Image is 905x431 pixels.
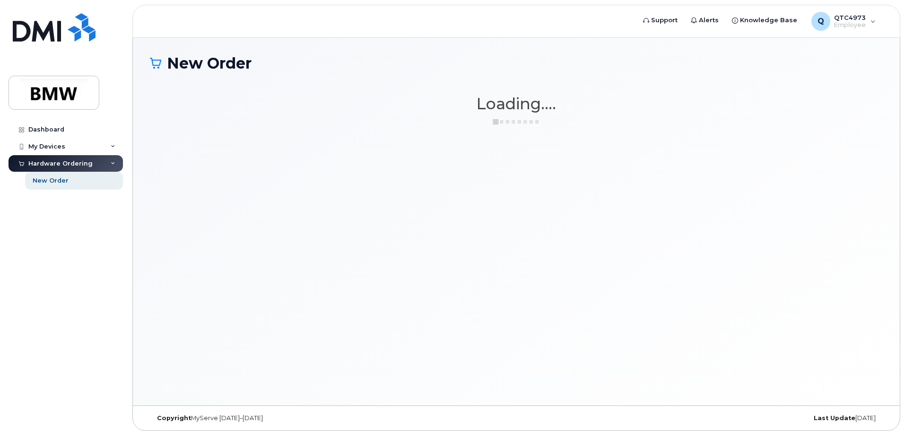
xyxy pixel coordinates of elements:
h1: Loading.... [150,95,883,112]
div: MyServe [DATE]–[DATE] [150,414,394,422]
div: [DATE] [638,414,883,422]
img: ajax-loader-3a6953c30dc77f0bf724df975f13086db4f4c1262e45940f03d1251963f1bf2e.gif [493,118,540,125]
strong: Copyright [157,414,191,422]
h1: New Order [150,55,883,71]
strong: Last Update [814,414,855,422]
